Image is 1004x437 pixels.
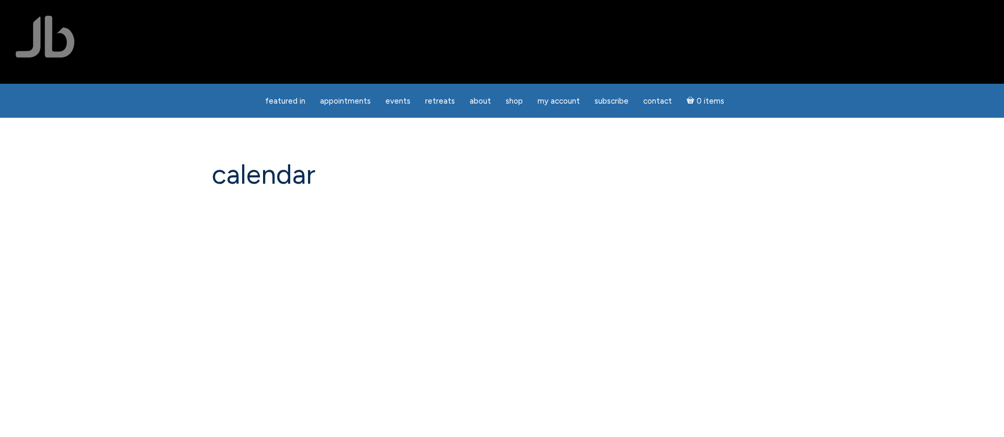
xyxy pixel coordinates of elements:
a: Cart0 items [680,90,731,111]
span: featured in [265,96,305,106]
span: Subscribe [595,96,629,106]
a: My Account [531,91,586,111]
span: 0 items [697,97,724,105]
span: Shop [506,96,523,106]
a: About [463,91,497,111]
a: featured in [259,91,312,111]
a: Contact [637,91,678,111]
span: Appointments [320,96,371,106]
span: My Account [538,96,580,106]
span: Events [385,96,410,106]
a: Subscribe [588,91,635,111]
span: About [470,96,491,106]
a: Appointments [314,91,377,111]
img: Jamie Butler. The Everyday Medium [16,16,75,58]
span: Contact [643,96,672,106]
a: Events [379,91,417,111]
a: Shop [499,91,529,111]
h1: Calendar [212,160,792,189]
span: Retreats [425,96,455,106]
a: Retreats [419,91,461,111]
i: Cart [687,96,697,106]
